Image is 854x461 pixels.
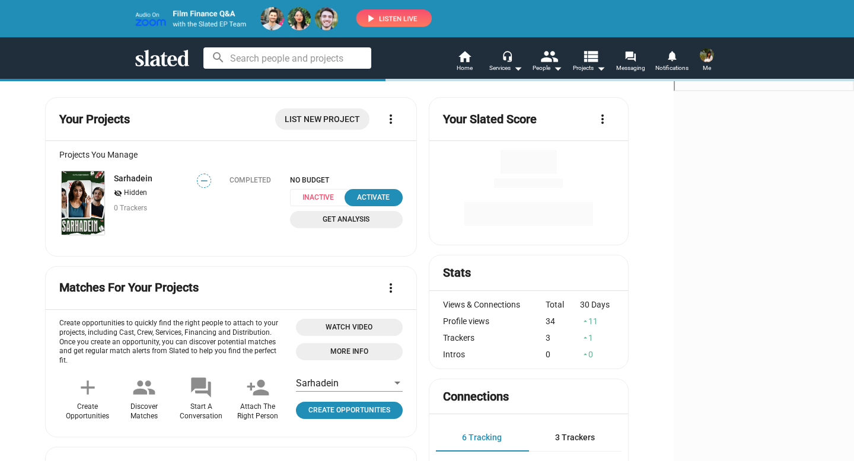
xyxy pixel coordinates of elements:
[443,389,509,405] mat-card-title: Connections
[189,376,213,399] mat-icon: forum
[296,377,339,389] span: Sarhadein
[443,333,546,342] div: Trackers
[237,402,278,421] div: Attach The Right Person
[443,316,546,326] div: Profile views
[546,333,580,342] div: 3
[303,345,396,358] span: More Info
[655,61,689,75] span: Notifications
[246,376,270,399] mat-icon: person_add
[594,61,608,75] mat-icon: arrow_drop_down
[580,350,614,359] div: 0
[66,402,109,421] div: Create Opportunities
[59,111,130,127] mat-card-title: Your Projects
[130,402,158,421] div: Discover Matches
[114,204,147,212] span: 0 Trackers
[443,111,537,127] mat-card-title: Your Slated Score
[546,316,580,326] div: 34
[345,189,403,206] button: Activate
[540,47,557,65] mat-icon: people
[303,321,396,334] span: Watch Video
[546,350,580,359] div: 0
[457,61,473,75] span: Home
[296,343,403,360] a: Open 'More info' dialog with information about Opportunities
[651,49,693,75] a: Notifications
[533,61,562,75] div: People
[443,300,546,309] div: Views & Connections
[616,61,645,75] span: Messaging
[384,112,398,126] mat-icon: more_vert
[580,300,614,309] div: 30 Days
[59,280,199,296] mat-card-title: Matches For Your Projects
[568,49,610,75] button: Projects
[76,376,100,399] mat-icon: add
[180,402,222,421] div: Start A Conversation
[132,376,156,399] mat-icon: people
[581,317,589,325] mat-icon: arrow_drop_up
[275,108,369,130] a: List New Project
[301,404,398,417] span: Create Opportunities
[624,51,636,62] mat-icon: forum
[114,188,122,199] mat-icon: visibility_off
[297,213,396,226] span: Get Analysis
[581,334,589,342] mat-icon: arrow_drop_up
[555,433,595,442] span: 3 Trackers
[290,189,353,206] span: Inactive
[580,316,614,326] div: 11
[485,49,527,75] button: Services
[285,108,360,130] span: List New Project
[296,319,403,336] button: Open 'Opportunities Intro Video' dialog
[580,333,614,342] div: 1
[573,61,606,75] span: Projects
[546,300,580,309] div: Total
[352,191,396,204] div: Activate
[502,50,512,61] mat-icon: headset_mic
[197,175,211,187] span: —
[550,61,565,75] mat-icon: arrow_drop_down
[59,150,403,159] div: Projects You Manage
[511,61,525,75] mat-icon: arrow_drop_down
[124,188,147,198] span: Hidden
[384,281,398,295] mat-icon: more_vert
[230,176,271,184] div: Completed
[290,176,403,184] span: NO BUDGET
[135,7,432,30] img: promo-live-zoom-ep-team4.png
[290,211,403,228] a: Get Analysis
[582,47,599,65] mat-icon: view_list
[581,350,589,358] mat-icon: arrow_drop_up
[457,49,471,63] mat-icon: home
[114,174,152,183] a: Sarhadein
[59,319,286,366] p: Create opportunities to quickly find the right people to attach to your projects, including Cast,...
[666,50,677,62] mat-icon: notifications
[527,49,568,75] button: People
[443,350,546,359] div: Intros
[444,49,485,75] a: Home
[296,402,403,419] a: Click to open project profile page opportunities tab
[595,112,610,126] mat-icon: more_vert
[610,49,651,75] a: Messaging
[62,171,104,235] img: Sarhadein
[489,61,522,75] div: Services
[59,169,107,237] a: Sarhadein
[203,47,371,69] input: Search people and projects
[443,265,471,281] mat-card-title: Stats
[462,433,502,442] span: 6 Tracking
